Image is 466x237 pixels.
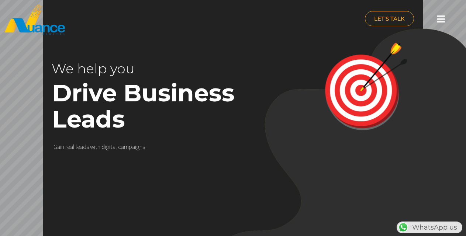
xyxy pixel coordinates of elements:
[121,143,124,150] div: a
[70,143,73,150] div: a
[110,143,113,150] div: t
[52,56,216,82] rs-layer: We help you
[101,143,105,150] div: d
[397,223,462,231] a: WhatsAppWhatsApp us
[397,222,462,233] div: WhatsApp us
[142,143,145,150] div: s
[132,143,135,150] div: a
[109,143,110,150] div: i
[97,143,100,150] div: h
[90,143,94,150] div: w
[135,143,136,150] div: i
[94,143,95,150] div: i
[115,143,117,150] div: l
[65,143,67,150] div: r
[106,143,109,150] div: g
[118,143,121,150] div: c
[67,143,70,150] div: e
[136,143,139,150] div: g
[365,11,414,26] a: LET'S TALK
[4,4,66,36] img: nuance-qatar_logo
[73,143,75,150] div: l
[86,143,89,150] div: s
[374,16,405,21] span: LET'S TALK
[61,143,64,150] div: n
[113,143,115,150] div: a
[4,4,229,36] a: nuance-qatar_logo
[397,222,409,233] img: WhatsApp
[129,143,132,150] div: p
[105,143,106,150] div: i
[77,143,80,150] div: e
[139,143,142,150] div: n
[76,143,77,150] div: l
[57,143,60,150] div: a
[52,80,260,132] rs-layer: Drive Business Leads
[124,143,129,150] div: m
[83,143,86,150] div: d
[60,143,61,150] div: i
[80,143,83,150] div: a
[95,143,97,150] div: t
[53,143,57,150] div: G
